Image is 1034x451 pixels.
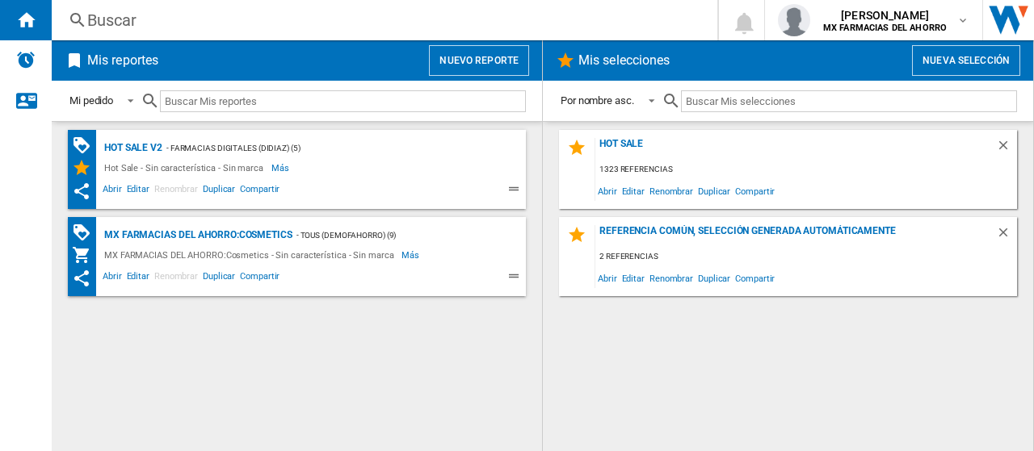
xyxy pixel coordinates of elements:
div: - Farmacias Digitales (didiaz) (5) [162,138,494,158]
span: Compartir [237,269,282,288]
span: Renombrar [152,269,200,288]
span: Compartir [237,182,282,201]
span: Duplicar [696,180,733,202]
h2: Mis selecciones [575,45,674,76]
div: Buscar [87,9,675,31]
span: [PERSON_NAME] [823,7,947,23]
div: Matriz de PROMOCIONES [72,136,100,156]
input: Buscar Mis selecciones [681,90,1017,112]
ng-md-icon: Este reporte se ha compartido contigo [72,182,91,201]
span: Más [401,245,422,265]
div: Por nombre asc. [561,94,634,106]
div: Mi colección [72,245,100,265]
span: Renombrar [647,267,696,289]
div: Referencia común, selección generada automáticamente [595,225,996,247]
span: Abrir [100,269,124,288]
div: Borrar [996,225,1017,247]
span: Duplicar [696,267,733,289]
div: 1323 referencias [595,160,1017,180]
button: Nueva selección [912,45,1020,76]
div: Hot Sale V2 [100,138,162,158]
div: MX FARMACIAS DEL AHORRO:Cosmetics [100,225,292,245]
span: Editar [620,180,647,202]
span: Editar [124,182,152,201]
span: Abrir [595,267,620,289]
span: Compartir [733,267,777,289]
div: MX FARMACIAS DEL AHORRO:Cosmetics - Sin característica - Sin marca [100,245,401,265]
img: profile.jpg [778,4,810,36]
ng-md-icon: Este reporte se ha compartido contigo [72,269,91,288]
button: Nuevo reporte [429,45,529,76]
div: Hot Sale - Sin característica - Sin marca [100,158,271,177]
div: Borrar [996,138,1017,160]
span: Compartir [733,180,777,202]
span: Duplicar [200,269,237,288]
img: alerts-logo.svg [16,50,36,69]
span: Abrir [595,180,620,202]
span: Duplicar [200,182,237,201]
div: Hot Sale [595,138,996,160]
span: Más [271,158,292,177]
div: 2 referencias [595,247,1017,267]
b: MX FARMACIAS DEL AHORRO [823,23,947,33]
div: - TOUS (demofahorro) (9) [292,225,494,245]
span: Renombrar [647,180,696,202]
div: Matriz de PROMOCIONES [72,223,100,243]
div: Mis Selecciones [72,158,100,177]
div: Mi pedido [69,94,113,106]
span: Editar [124,269,152,288]
span: Abrir [100,182,124,201]
h2: Mis reportes [84,45,162,76]
span: Editar [620,267,647,289]
span: Renombrar [152,182,200,201]
input: Buscar Mis reportes [160,90,526,112]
